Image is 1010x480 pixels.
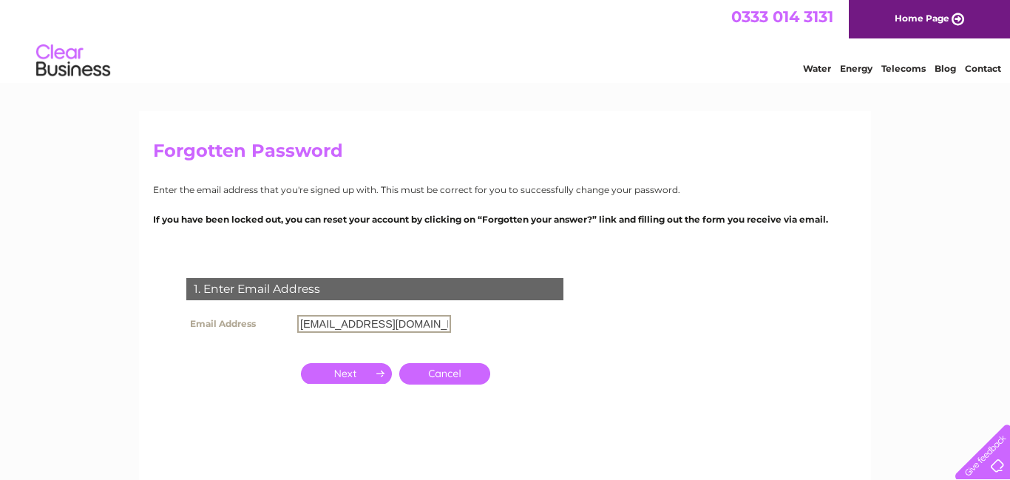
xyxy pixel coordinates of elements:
img: logo.png [35,38,111,84]
div: 1. Enter Email Address [186,278,563,300]
a: Water [803,63,831,74]
a: Contact [965,63,1001,74]
a: Telecoms [881,63,926,74]
a: 0333 014 3131 [731,7,833,26]
p: If you have been locked out, you can reset your account by clicking on “Forgotten your answer?” l... [153,212,857,226]
p: Enter the email address that you're signed up with. This must be correct for you to successfully ... [153,183,857,197]
h2: Forgotten Password [153,141,857,169]
a: Energy [840,63,872,74]
a: Blog [935,63,956,74]
th: Email Address [183,311,294,337]
div: Clear Business is a trading name of Verastar Limited (registered in [GEOGRAPHIC_DATA] No. 3667643... [157,8,855,72]
a: Cancel [399,363,490,385]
